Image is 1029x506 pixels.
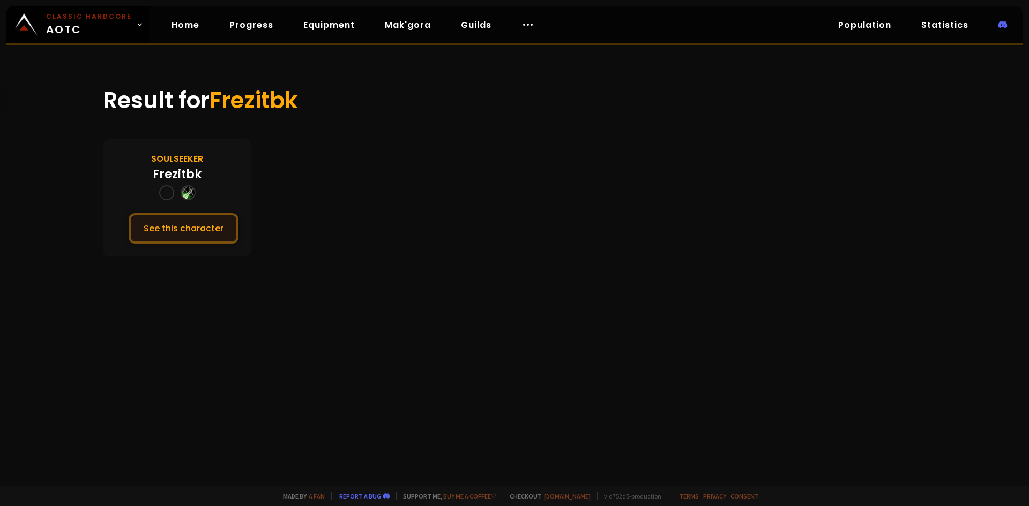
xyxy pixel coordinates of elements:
span: Frezitbk [210,85,298,116]
a: Mak'gora [376,14,439,36]
a: Equipment [295,14,363,36]
button: See this character [129,213,238,244]
div: Frezitbk [153,165,202,183]
span: Made by [277,492,325,500]
span: Support me, [396,492,496,500]
a: [DOMAIN_NAME] [544,492,591,500]
a: Guilds [452,14,500,36]
a: Privacy [703,492,726,500]
a: Statistics [913,14,977,36]
div: Result for [103,75,926,126]
a: Progress [221,14,282,36]
a: Buy me a coffee [443,492,496,500]
a: Terms [679,492,699,500]
a: Consent [730,492,759,500]
a: Home [163,14,208,36]
div: Soulseeker [151,152,203,165]
a: Report a bug [339,492,381,500]
small: Classic Hardcore [46,12,132,21]
span: Checkout [503,492,591,500]
a: a fan [309,492,325,500]
a: Classic HardcoreAOTC [6,6,150,43]
a: Population [830,14,900,36]
span: v. d752d5 - production [597,492,661,500]
span: AOTC [46,12,132,37]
